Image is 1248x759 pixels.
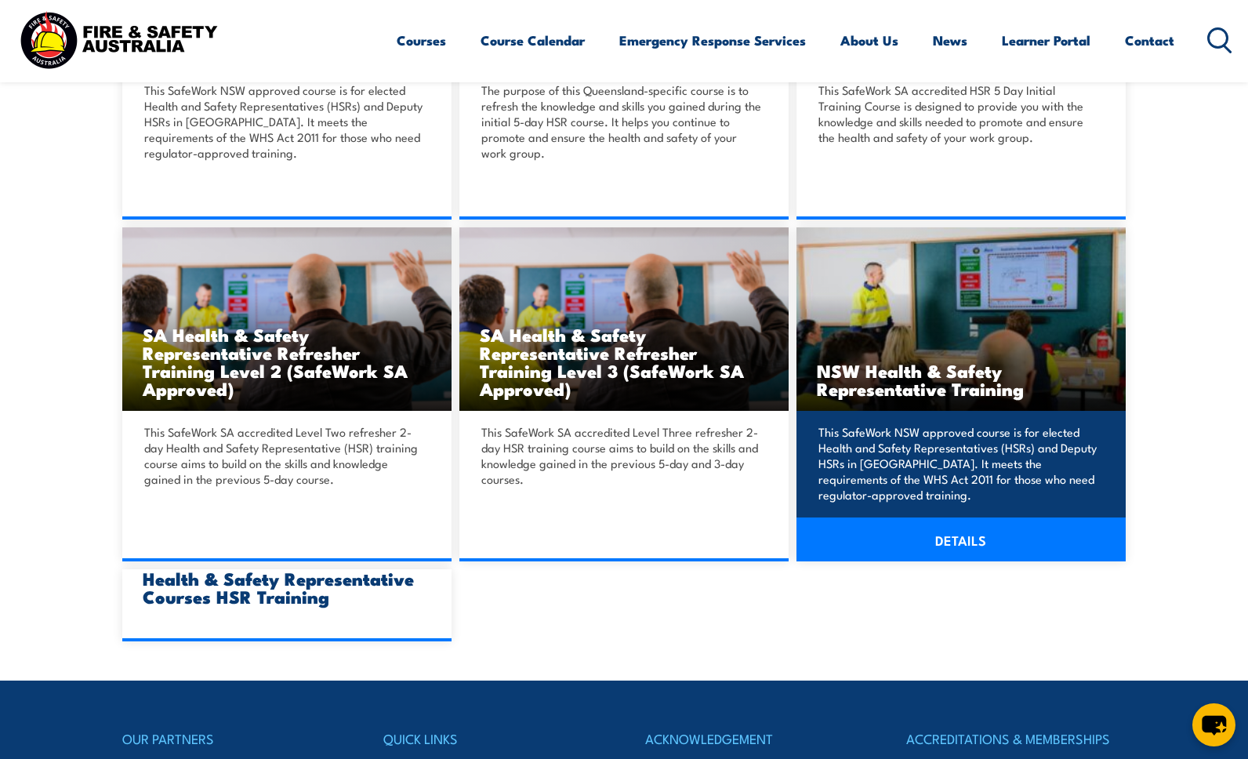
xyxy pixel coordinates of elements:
h4: ACKNOWLEDGEMENT [645,728,865,750]
a: Emergency Response Services [619,20,806,61]
p: This SafeWork NSW approved course is for elected Health and Safety Representatives (HSRs) and Dep... [818,424,1099,503]
a: NSW Health & Safety Representative Training [796,227,1126,412]
p: The purpose of this Queensland-specific course is to refresh the knowledge and skills you gained ... [481,82,762,161]
a: News [933,20,967,61]
h4: QUICK LINKS [383,728,603,750]
a: About Us [840,20,898,61]
h3: NSW Health & Safety Representative Training [817,361,1105,398]
p: This SafeWork SA accredited Level Two refresher 2-day Health and Safety Representative (HSR) trai... [144,424,425,487]
h3: SA Health & Safety Representative Refresher Training Level 2 (SafeWork SA Approved) [143,325,431,398]
h4: ACCREDITATIONS & MEMBERSHIPS [906,728,1126,750]
p: This SafeWork SA accredited HSR 5 Day Initial Training Course is designed to provide you with the... [818,82,1099,145]
a: SA Health & Safety Representative Refresher Training Level 3 (SafeWork SA Approved) [459,227,789,412]
a: Course Calendar [481,20,585,61]
img: SA Health & Safety Representative Initial 5 Day Training (SafeWork SA Approved) [459,227,789,412]
h4: OUR PARTNERS [122,728,342,750]
h3: SA Health & Safety Representative Refresher Training Level 3 (SafeWork SA Approved) [480,325,768,398]
h3: Health & Safety Representative Courses HSR Training [143,569,431,605]
a: Contact [1125,20,1174,61]
p: This SafeWork SA accredited Level Three refresher 2-day HSR training course aims to build on the ... [481,424,762,487]
a: DETAILS [796,517,1126,561]
img: NSW Health & Safety Representative Refresher Training [796,227,1126,412]
a: Learner Portal [1002,20,1090,61]
a: SA Health & Safety Representative Refresher Training Level 2 (SafeWork SA Approved) [122,227,452,412]
p: This SafeWork NSW approved course is for elected Health and Safety Representatives (HSRs) and Dep... [144,82,425,161]
a: Courses [397,20,446,61]
img: SA Health & Safety Representative Initial 5 Day Training (SafeWork SA Approved) [122,227,452,412]
button: chat-button [1192,703,1235,746]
